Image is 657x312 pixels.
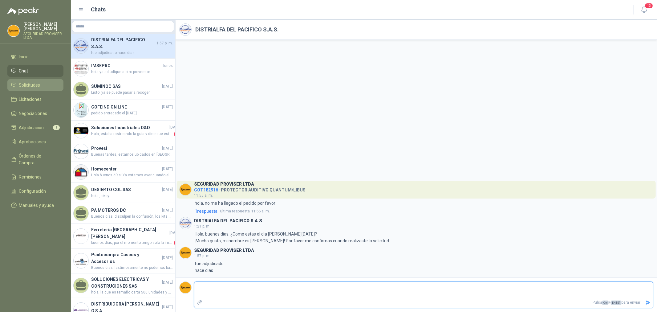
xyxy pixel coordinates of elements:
[71,224,175,249] a: Company LogoFerretería [GEOGRAPHIC_DATA][PERSON_NAME][DATE]buenos días, por el momento tengo solo...
[7,51,63,63] a: Inicio
[7,136,63,148] a: Aprobaciones
[194,297,205,308] label: Adjuntar archivos
[639,4,650,15] button: 13
[180,184,191,195] img: Company Logo
[195,260,224,274] p: fue adjudicado hace dias
[7,93,63,105] a: Licitaciones
[91,251,161,265] h4: Puntocompra Cascos y Accesorios
[195,208,217,215] span: 1 respuesta
[91,207,161,214] h4: PA MOTEROS DC
[91,276,161,289] h4: SOLUCIONES ELECTRICAS Y CONSTRUCIONES SAS
[71,183,175,203] a: DESIERTO COL SAS[DATE]hola , okey
[74,144,88,159] img: Company Logo
[162,104,173,110] span: [DATE]
[19,138,46,145] span: Aprobaciones
[19,68,28,74] span: Chat
[71,162,175,183] a: Company LogoHomecenter[DATE]Hola buenos días! Ya estamos averiguando el estado y les confirmamos ...
[91,131,173,137] span: Hola, estaba rastreando la guia y dice que esta en reparto
[19,110,47,117] span: Negociaciones
[162,304,173,310] span: [DATE]
[7,65,63,77] a: Chat
[7,199,63,211] a: Manuales y ayuda
[91,214,173,220] span: Buenos días, disculpen la confusión, los kits se encuentran en [GEOGRAPHIC_DATA], se hace el enví...
[180,247,191,259] img: Company Logo
[194,186,306,192] h4: - PROTECTOR AUDITIVO QUANTUM/LIBUS
[53,125,60,130] span: 1
[71,79,175,100] a: SUMINOC SAS[DATE]Listo! ya se puede pasar a recoger
[91,172,173,178] span: Hola buenos días! Ya estamos averiguando el estado y les confirmamos apenas sepamos.
[193,208,653,215] a: 1respuestaUltima respuesta11:56 a. m.
[220,208,250,214] span: Ultima respuesta
[71,121,175,141] a: Company LogoSoluciones Industriales D&D[DATE]Hola, estaba rastreando la guia y dice que esta en r...
[19,124,44,131] span: Adjudicación
[180,282,191,294] img: Company Logo
[180,217,191,229] img: Company Logo
[19,153,58,166] span: Órdenes de Compra
[71,249,175,273] a: Company LogoPuntocompra Cascos y Accesorios[DATE]Buenos días, lastimosamente no podemos bajar más...
[194,224,210,228] span: 1:21 p. m.
[91,90,173,96] span: Listo! ya se puede pasar a recoger
[91,193,173,199] span: hola , okey
[91,69,173,75] span: hola ya adjudique a otro proveedor
[643,297,653,308] button: Enviar
[7,79,63,91] a: Solicitudes
[174,131,180,137] span: 1
[162,255,173,261] span: [DATE]
[180,24,191,35] img: Company Logo
[602,301,609,305] span: Ctrl
[156,40,173,46] span: 1:57 p. m.
[7,108,63,119] a: Negociaciones
[19,188,46,195] span: Configuración
[205,297,643,308] p: Pulsa + para enviar
[74,61,88,76] img: Company Logo
[194,187,218,192] span: COT182916
[74,253,88,268] img: Company Logo
[91,62,162,69] h4: IMSEPRO
[7,7,39,15] img: Logo peakr
[195,25,279,34] h2: DISTRIALFA DEL PACIFICO S.A.S.
[19,82,40,88] span: Solicitudes
[74,165,88,179] img: Company Logo
[174,240,180,246] span: 1
[91,152,173,158] span: Buenas tardes, estamos ubicados en [GEOGRAPHIC_DATA]. Cinta reflectiva: Algodón 35% Poliéster 65%...
[195,200,275,207] p: hola, no me ha llegado el pedido por favor
[71,273,175,298] a: SOLUCIONES ELECTRICAS Y CONSTRUCIONES SAS[DATE]hola, la que es tamaño carta 500 unidades y una ta...
[7,150,63,169] a: Órdenes de Compra
[91,186,161,193] h4: DESIERTO COL SAS
[91,124,168,131] h4: Soluciones Industriales D&D
[91,83,161,90] h4: SUMINOC SAS
[91,104,161,110] h4: COFEIND ON LINE
[194,219,263,223] h3: DISTRIALFA DEL PACIFICO S.A.S.
[169,230,180,236] span: [DATE]
[91,166,161,172] h4: Homecenter
[74,229,88,244] img: Company Logo
[74,123,88,138] img: Company Logo
[91,36,155,50] h4: DISTRIALFA DEL PACIFICO S.A.S.
[74,39,88,53] img: Company Logo
[162,84,173,89] span: [DATE]
[194,183,254,186] h3: SEGURIDAD PROVISER LTDA
[7,122,63,133] a: Adjudicación1
[19,53,29,60] span: Inicio
[91,50,173,56] span: fue adjudicado hace dias
[220,208,270,214] span: 11:56 a. m.
[71,203,175,224] a: PA MOTEROS DC[DATE]Buenos días, disculpen la confusión, los kits se encuentran en [GEOGRAPHIC_DAT...
[23,32,63,39] p: SEGURIDAD PROVISER LTDA
[162,280,173,285] span: [DATE]
[8,25,19,37] img: Company Logo
[163,63,173,69] span: lunes
[194,249,254,252] h3: SEGURIDAD PROVISER LTDA
[162,166,173,172] span: [DATE]
[645,3,653,9] span: 13
[19,174,42,180] span: Remisiones
[162,187,173,193] span: [DATE]
[91,110,173,116] span: pedido entregado el [DATE]
[19,202,54,209] span: Manuales y ayuda
[91,226,168,240] h4: Ferretería [GEOGRAPHIC_DATA][PERSON_NAME]
[91,289,173,295] span: hola, la que es tamaño carta 500 unidades y una tamaño cartelera
[169,125,180,130] span: [DATE]
[91,265,173,271] span: Buenos días, lastimosamente no podemos bajar más el precio, ya tiene un descuento sobre el precio...
[91,5,106,14] h1: Chats
[71,34,175,59] a: Company LogoDISTRIALFA DEL PACIFICO S.A.S.1:57 p. m.fue adjudicado hace dias
[194,193,213,198] span: 11:55 a. m.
